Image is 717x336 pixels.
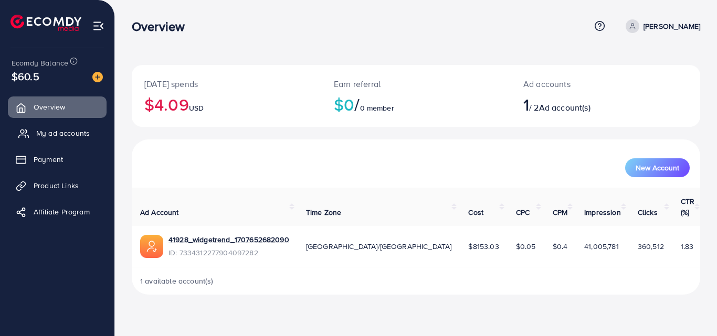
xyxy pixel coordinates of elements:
[189,103,204,113] span: USD
[638,207,658,218] span: Clicks
[10,15,81,31] img: logo
[334,94,498,114] h2: $0
[140,276,214,286] span: 1 available account(s)
[636,164,679,171] span: New Account
[34,102,65,112] span: Overview
[523,92,529,116] span: 1
[168,247,289,258] span: ID: 7334312277904097282
[8,175,107,196] a: Product Links
[621,19,700,33] a: [PERSON_NAME]
[168,234,289,245] a: 41928_widgetrend_1707652682090
[644,20,700,32] p: [PERSON_NAME]
[34,154,63,165] span: Payment
[516,241,536,252] span: $0.05
[12,58,68,68] span: Ecomdy Balance
[468,207,483,218] span: Cost
[638,241,664,252] span: 360,512
[681,241,694,252] span: 1.83
[468,241,499,252] span: $8153.03
[34,207,90,217] span: Affiliate Program
[140,207,179,218] span: Ad Account
[681,196,694,217] span: CTR (%)
[354,92,360,116] span: /
[334,78,498,90] p: Earn referral
[360,103,394,113] span: 0 member
[523,78,640,90] p: Ad accounts
[92,20,104,32] img: menu
[306,207,341,218] span: Time Zone
[8,149,107,170] a: Payment
[523,94,640,114] h2: / 2
[92,72,103,82] img: image
[34,180,79,191] span: Product Links
[36,128,90,138] span: My ad accounts
[140,235,163,258] img: ic-ads-acc.e4c84228.svg
[553,241,568,252] span: $0.4
[8,123,107,144] a: My ad accounts
[306,241,452,252] span: [GEOGRAPHIC_DATA]/[GEOGRAPHIC_DATA]
[553,207,567,218] span: CPM
[132,19,193,34] h3: Overview
[584,207,621,218] span: Impression
[625,158,690,177] button: New Account
[144,78,309,90] p: [DATE] spends
[8,201,107,222] a: Affiliate Program
[144,94,309,114] h2: $4.09
[539,102,591,113] span: Ad account(s)
[8,96,107,117] a: Overview
[12,69,39,84] span: $60.5
[516,207,530,218] span: CPC
[584,241,619,252] span: 41,005,781
[672,289,709,328] iframe: Chat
